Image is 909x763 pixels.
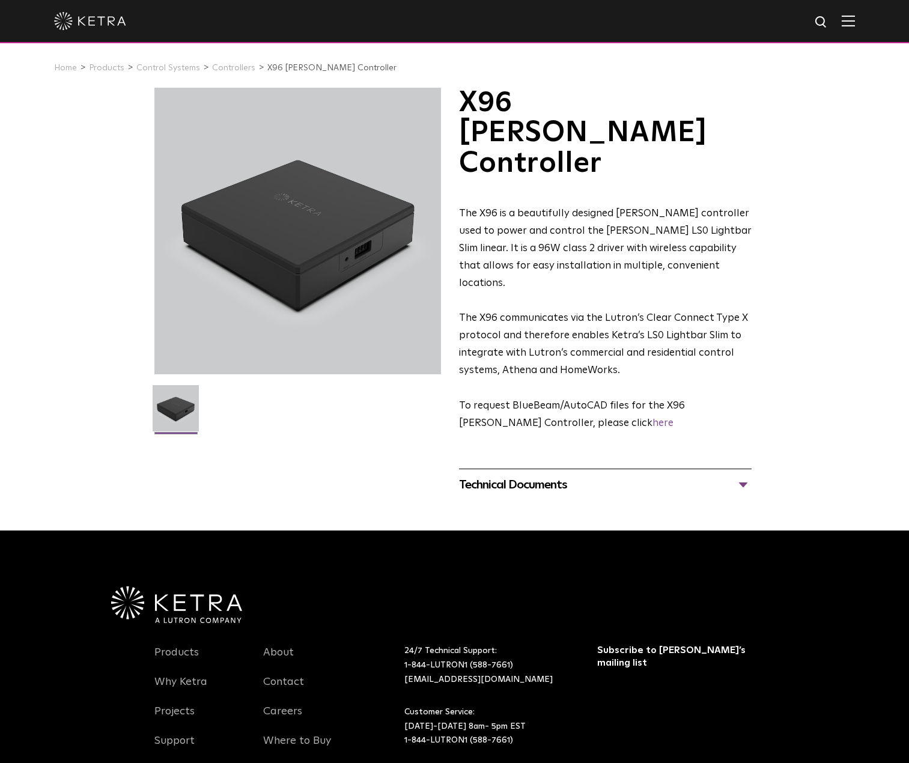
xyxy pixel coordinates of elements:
[404,705,567,748] p: Customer Service: [DATE]-[DATE] 8am- 5pm EST
[404,675,553,684] a: [EMAIL_ADDRESS][DOMAIN_NAME]
[263,646,294,673] a: About
[263,675,304,703] a: Contact
[459,88,752,178] h1: X96 [PERSON_NAME] Controller
[54,64,77,72] a: Home
[263,705,302,732] a: Careers
[153,385,199,440] img: X96-Controller-2021-Web-Square
[459,313,748,375] span: The X96 communicates via the Lutron’s Clear Connect Type X protocol and therefore enables Ketra’s...
[54,12,126,30] img: ketra-logo-2019-white
[267,64,397,72] a: X96 [PERSON_NAME] Controller
[154,705,195,732] a: Projects
[154,675,207,703] a: Why Ketra
[459,208,752,288] span: The X96 is a beautifully designed [PERSON_NAME] controller used to power and control the [PERSON_...
[136,64,200,72] a: Control Systems
[89,64,124,72] a: Products
[212,64,255,72] a: Controllers
[404,661,513,669] a: 1-844-LUTRON1 (588-7661)
[459,401,685,428] span: ​To request BlueBeam/AutoCAD files for the X96 [PERSON_NAME] Controller, please click
[814,15,829,30] img: search icon
[597,644,752,669] h3: Subscribe to [PERSON_NAME]’s mailing list
[263,734,331,762] a: Where to Buy
[404,736,513,744] a: 1-844-LUTRON1 (588-7661)
[404,644,567,687] p: 24/7 Technical Support:
[154,734,195,762] a: Support
[154,646,199,673] a: Products
[459,475,752,494] div: Technical Documents
[111,586,242,624] img: Ketra-aLutronCo_White_RGB
[652,418,673,428] a: here
[842,15,855,26] img: Hamburger%20Nav.svg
